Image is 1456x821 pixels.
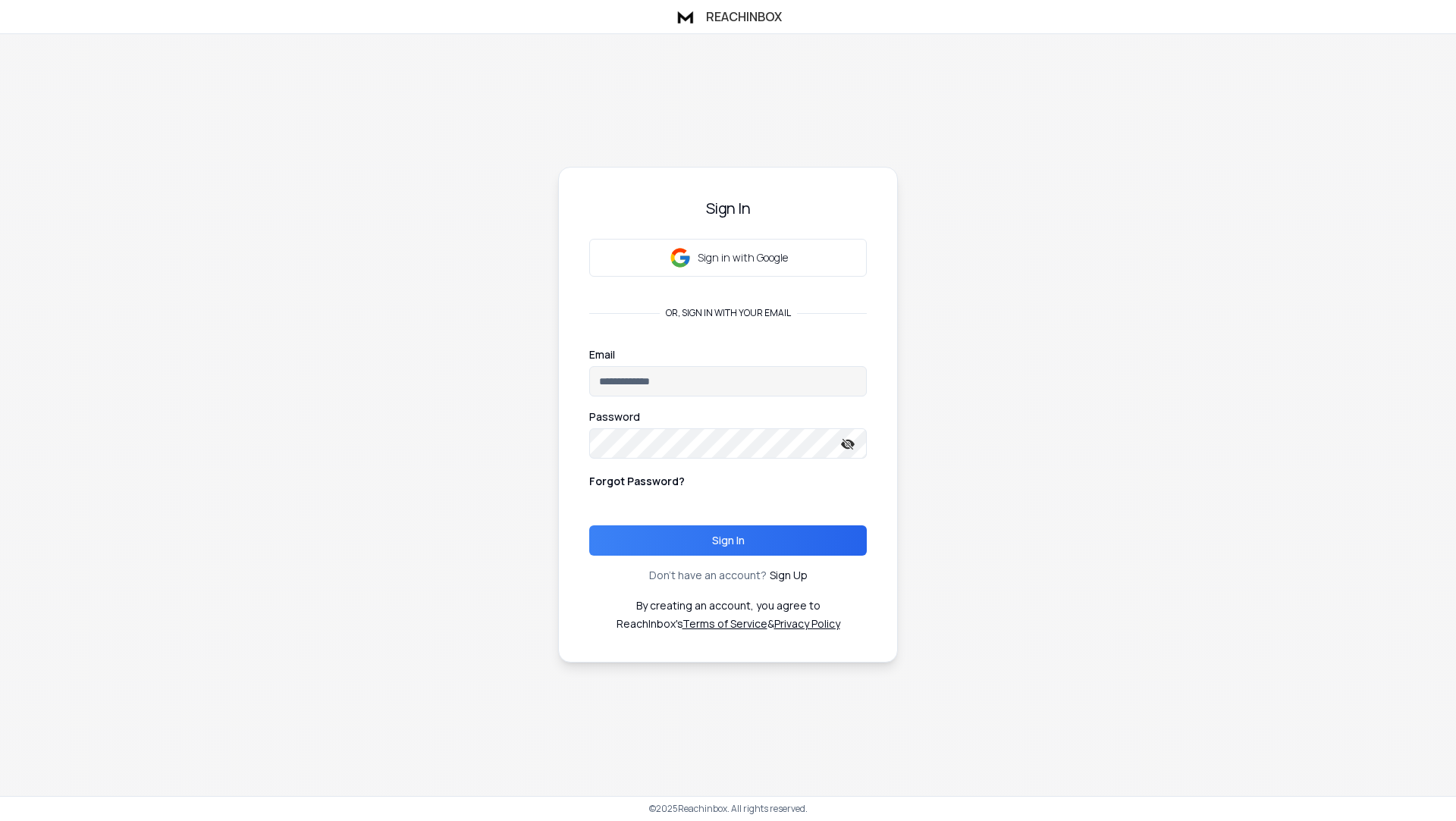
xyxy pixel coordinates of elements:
[698,250,788,265] p: Sign in with Google
[682,616,767,631] a: Terms of Service
[589,412,640,422] label: Password
[589,525,867,556] button: Sign In
[774,616,840,631] a: Privacy Policy
[706,8,782,26] h1: ReachInbox
[589,239,867,277] button: Sign in with Google
[589,474,685,489] p: Forgot Password?
[770,568,808,583] a: Sign Up
[649,568,767,583] p: Don't have an account?
[636,598,821,613] p: By creating an account, you agree to
[674,6,782,27] a: ReachInbox
[660,307,797,319] p: or, sign in with your email
[589,198,867,219] h3: Sign In
[674,6,697,27] img: logo
[617,616,840,631] p: ReachInbox's &
[589,349,615,360] label: Email
[649,803,808,815] p: © 2025 Reachinbox. All rights reserved.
